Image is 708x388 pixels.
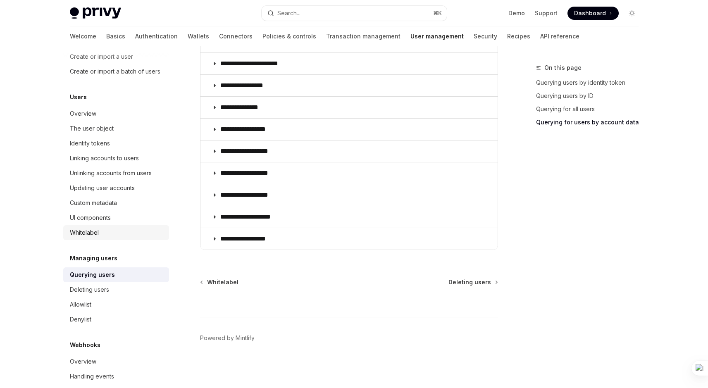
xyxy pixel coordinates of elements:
a: Demo [508,9,525,17]
a: Deleting users [63,282,169,297]
a: Whitelabel [63,225,169,240]
a: Transaction management [326,26,400,46]
a: Recipes [507,26,530,46]
button: Toggle dark mode [625,7,639,20]
a: Handling events [63,369,169,384]
a: Security [474,26,497,46]
a: The user object [63,121,169,136]
div: UI components [70,213,111,223]
a: Querying for users by account data [536,116,645,129]
span: Deleting users [448,278,491,286]
a: Linking accounts to users [63,151,169,166]
a: Welcome [70,26,96,46]
a: Querying for all users [536,102,645,116]
div: Handling events [70,371,114,381]
div: Linking accounts to users [70,153,139,163]
div: The user object [70,124,114,133]
a: Authentication [135,26,178,46]
a: Dashboard [567,7,619,20]
a: Querying users by ID [536,89,645,102]
h5: Managing users [70,253,117,263]
a: Updating user accounts [63,181,169,195]
a: Overview [63,106,169,121]
div: Search... [277,8,300,18]
a: API reference [540,26,579,46]
a: Connectors [219,26,253,46]
div: Denylist [70,314,91,324]
div: Allowlist [70,300,91,309]
div: Overview [70,357,96,367]
a: Powered by Mintlify [200,334,255,342]
a: Wallets [188,26,209,46]
h5: Webhooks [70,340,100,350]
div: Whitelabel [70,228,99,238]
div: Identity tokens [70,138,110,148]
a: Querying users [63,267,169,282]
img: light logo [70,7,121,19]
a: Support [535,9,558,17]
div: Create or import a batch of users [70,67,160,76]
a: Identity tokens [63,136,169,151]
a: Overview [63,354,169,369]
a: User management [410,26,464,46]
div: Unlinking accounts from users [70,168,152,178]
button: Search...⌘K [262,6,447,21]
span: On this page [544,63,582,73]
div: Querying users [70,270,115,280]
span: ⌘ K [433,10,442,17]
h5: Users [70,92,87,102]
a: Denylist [63,312,169,327]
a: Basics [106,26,125,46]
span: Whitelabel [207,278,238,286]
a: Deleting users [448,278,497,286]
span: Dashboard [574,9,606,17]
div: Updating user accounts [70,183,135,193]
div: Custom metadata [70,198,117,208]
div: Deleting users [70,285,109,295]
div: Overview [70,109,96,119]
a: Querying users by identity token [536,76,645,89]
a: Unlinking accounts from users [63,166,169,181]
a: Policies & controls [262,26,316,46]
a: Create or import a batch of users [63,64,169,79]
a: Whitelabel [201,278,238,286]
a: UI components [63,210,169,225]
a: Allowlist [63,297,169,312]
a: Custom metadata [63,195,169,210]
